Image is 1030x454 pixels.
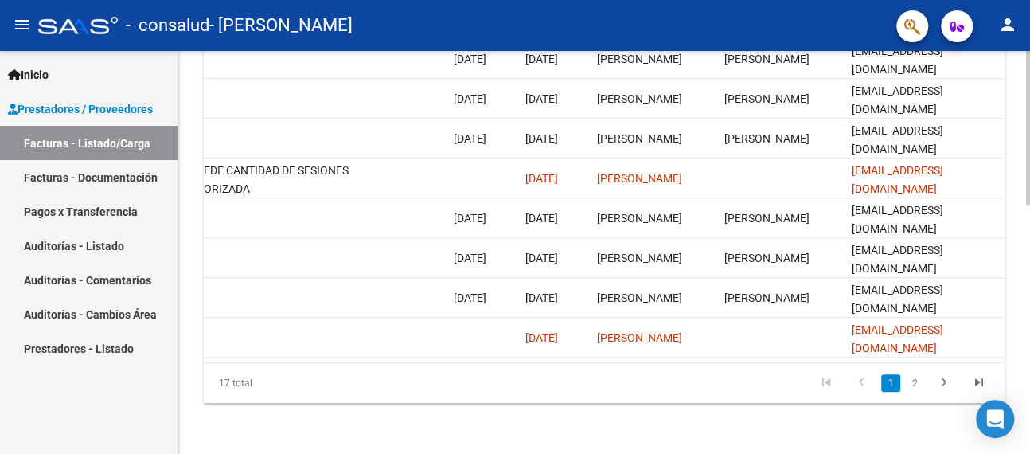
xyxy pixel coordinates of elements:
[724,53,810,65] span: [PERSON_NAME]
[724,252,810,264] span: [PERSON_NAME]
[454,132,486,145] span: [DATE]
[929,374,959,392] a: go to next page
[852,84,943,115] span: [EMAIL_ADDRESS][DOMAIN_NAME]
[724,92,810,105] span: [PERSON_NAME]
[597,132,682,145] span: [PERSON_NAME]
[811,374,841,392] a: go to first page
[597,252,682,264] span: [PERSON_NAME]
[8,100,153,118] span: Prestadores / Proveedores
[525,331,558,344] span: [DATE]
[852,244,943,275] span: [EMAIL_ADDRESS][DOMAIN_NAME]
[454,212,486,225] span: [DATE]
[597,172,682,185] span: [PERSON_NAME]
[204,363,361,403] div: 17 total
[454,53,486,65] span: [DATE]
[905,374,924,392] a: 2
[964,374,994,392] a: go to last page
[724,212,810,225] span: [PERSON_NAME]
[525,172,558,185] span: [DATE]
[881,374,900,392] a: 1
[998,15,1017,34] mat-icon: person
[454,292,486,304] span: [DATE]
[8,66,49,84] span: Inicio
[454,252,486,264] span: [DATE]
[879,370,903,397] li: page 1
[525,53,558,65] span: [DATE]
[852,323,943,354] span: [EMAIL_ADDRESS][DOMAIN_NAME]
[525,132,558,145] span: [DATE]
[846,374,876,392] a: go to previous page
[597,92,682,105] span: [PERSON_NAME]
[724,292,810,304] span: [PERSON_NAME]
[852,204,943,235] span: [EMAIL_ADDRESS][DOMAIN_NAME]
[525,212,558,225] span: [DATE]
[525,252,558,264] span: [DATE]
[597,292,682,304] span: [PERSON_NAME]
[852,284,943,315] span: [EMAIL_ADDRESS][DOMAIN_NAME]
[976,400,1014,438] div: Open Intercom Messenger
[852,124,943,155] span: [EMAIL_ADDRESS][DOMAIN_NAME]
[852,164,943,195] span: [EMAIL_ADDRESS][DOMAIN_NAME]
[525,92,558,105] span: [DATE]
[183,164,349,195] span: EXCEDE CANTIDAD DE SESIONES AUTORIZADA
[597,53,682,65] span: [PERSON_NAME]
[597,331,682,344] span: [PERSON_NAME]
[126,8,209,43] span: - consalud
[597,212,682,225] span: [PERSON_NAME]
[454,92,486,105] span: [DATE]
[525,292,558,304] span: [DATE]
[724,132,810,145] span: [PERSON_NAME]
[209,8,353,43] span: - [PERSON_NAME]
[903,370,927,397] li: page 2
[13,15,32,34] mat-icon: menu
